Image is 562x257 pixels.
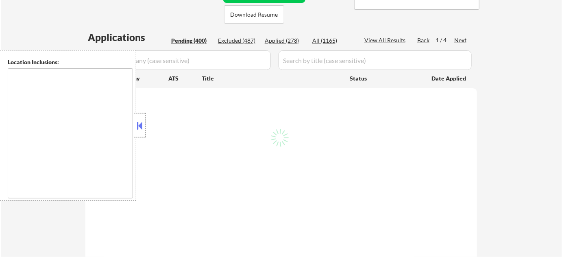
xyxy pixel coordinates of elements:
[312,37,353,45] div: All (1165)
[202,74,342,83] div: Title
[265,37,305,45] div: Applied (278)
[168,74,202,83] div: ATS
[171,37,212,45] div: Pending (400)
[417,36,430,44] div: Back
[88,50,271,70] input: Search by company (case sensitive)
[350,71,420,85] div: Status
[364,36,408,44] div: View All Results
[8,58,133,66] div: Location Inclusions:
[431,74,467,83] div: Date Applied
[454,36,467,44] div: Next
[88,33,168,42] div: Applications
[218,37,259,45] div: Excluded (487)
[436,36,454,44] div: 1 / 4
[279,50,472,70] input: Search by title (case sensitive)
[224,5,284,24] button: Download Resume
